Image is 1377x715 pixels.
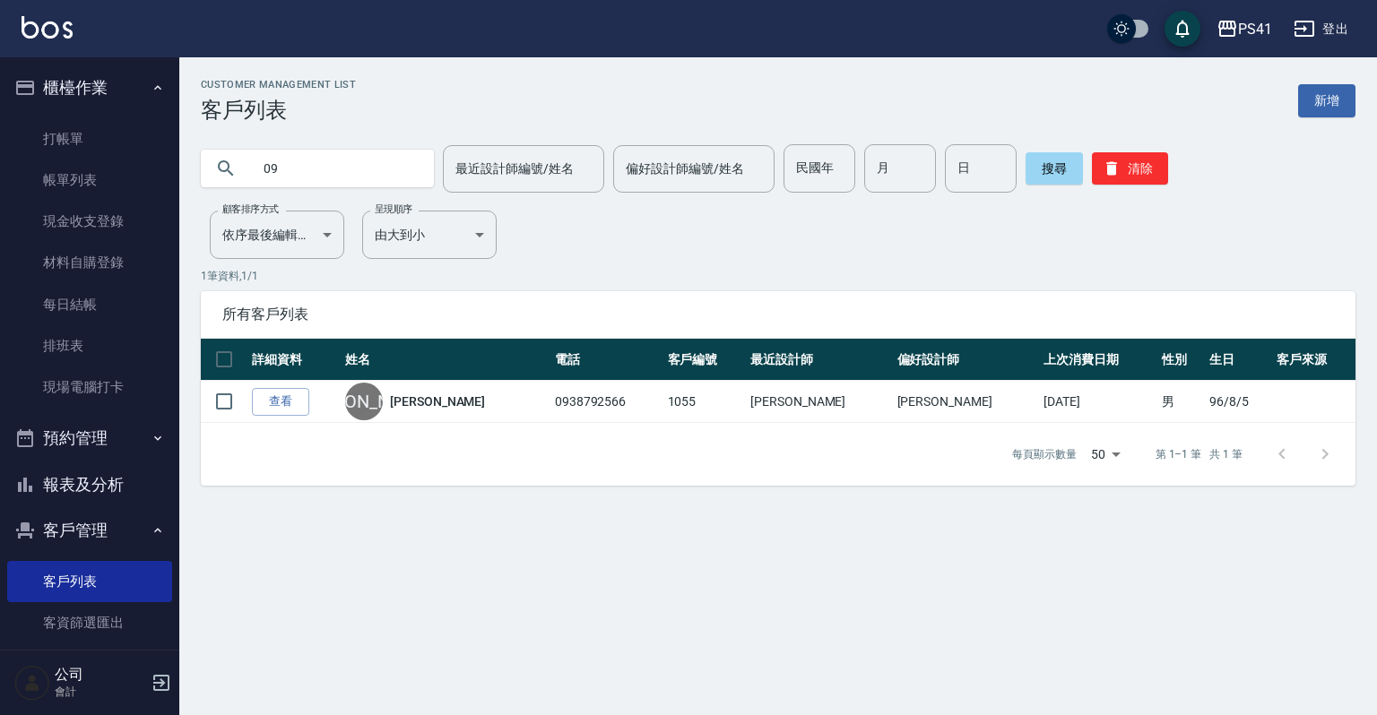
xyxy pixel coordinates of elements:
[1209,11,1279,47] button: PS41
[1012,446,1077,462] p: 每頁顯示數量
[362,211,497,259] div: 由大到小
[7,561,172,602] a: 客戶列表
[345,383,383,420] div: [PERSON_NAME]
[7,366,172,408] a: 現場電腦打卡
[1026,152,1083,185] button: 搜尋
[1157,381,1205,423] td: 男
[222,202,279,216] label: 顧客排序方式
[14,665,50,701] img: Person
[1272,339,1355,381] th: 客戶來源
[746,339,893,381] th: 最近設計師
[201,268,1355,284] p: 1 筆資料, 1 / 1
[7,201,172,242] a: 現金收支登錄
[210,211,344,259] div: 依序最後編輯時間
[7,325,172,366] a: 排班表
[7,461,172,508] button: 報表及分析
[1298,84,1355,117] a: 新增
[390,392,485,410] a: [PERSON_NAME]
[1039,381,1157,423] td: [DATE]
[252,388,309,416] a: 查看
[1205,381,1272,423] td: 96/8/5
[7,602,172,643] a: 客資篩選匯出
[1286,13,1355,46] button: 登出
[7,643,172,685] a: 卡券管理
[1157,339,1205,381] th: 性別
[1156,446,1243,462] p: 第 1–1 筆 共 1 筆
[375,202,412,216] label: 呈現順序
[1165,11,1200,47] button: save
[893,381,1040,423] td: [PERSON_NAME]
[7,118,172,159] a: 打帳單
[550,381,663,423] td: 0938792566
[55,666,146,684] h5: 公司
[7,415,172,461] button: 預約管理
[222,306,1334,323] span: 所有客戶列表
[251,144,420,193] input: 搜尋關鍵字
[55,684,146,700] p: 會計
[7,159,172,201] a: 帳單列表
[1092,152,1168,185] button: 清除
[7,65,172,111] button: 櫃檯作業
[247,339,341,381] th: 詳細資料
[341,339,550,381] th: 姓名
[201,79,356,90] h2: Customer Management List
[1205,339,1272,381] th: 生日
[1238,18,1272,40] div: PS41
[7,242,172,283] a: 材料自購登錄
[663,339,746,381] th: 客戶編號
[201,98,356,123] h3: 客戶列表
[663,381,746,423] td: 1055
[7,507,172,554] button: 客戶管理
[746,381,893,423] td: [PERSON_NAME]
[1084,430,1127,478] div: 50
[1039,339,1157,381] th: 上次消費日期
[893,339,1040,381] th: 偏好設計師
[7,284,172,325] a: 每日結帳
[550,339,663,381] th: 電話
[22,16,73,39] img: Logo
